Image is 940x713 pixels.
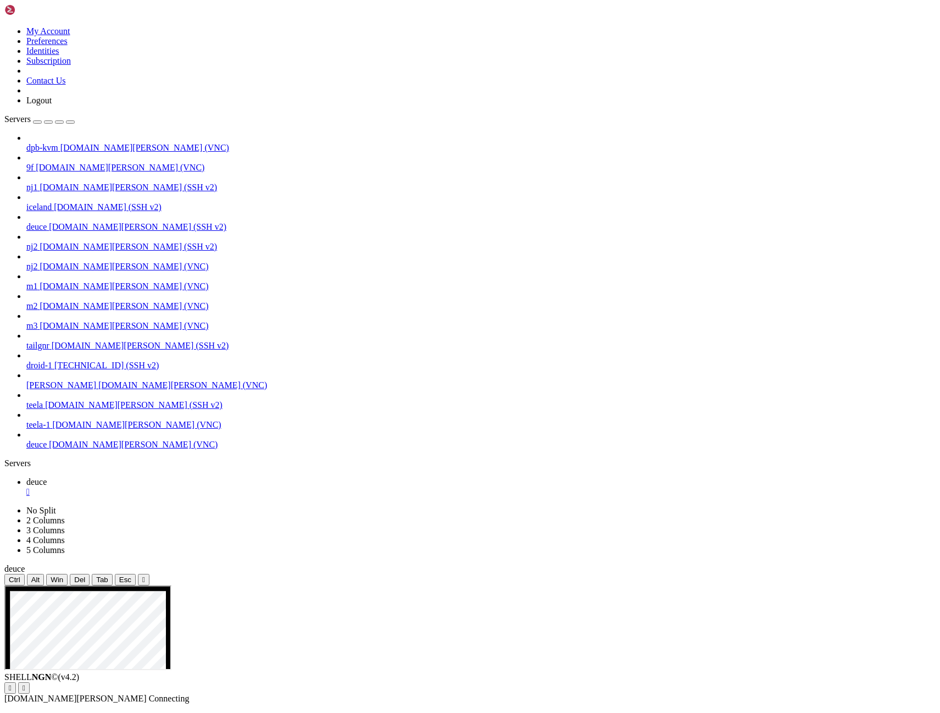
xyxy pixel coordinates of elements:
[26,420,936,430] a: teela-1 [DOMAIN_NAME][PERSON_NAME] (VNC)
[26,477,936,497] a: deuce
[26,321,37,330] span: m3
[26,163,936,173] a: 9f [DOMAIN_NAME][PERSON_NAME] (VNC)
[31,576,40,584] span: Alt
[119,576,131,584] span: Esc
[26,242,936,252] a: nj2 [DOMAIN_NAME][PERSON_NAME] (SSH v2)
[26,380,936,390] a: [PERSON_NAME] [DOMAIN_NAME][PERSON_NAME] (VNC)
[26,361,52,370] span: droid-1
[74,576,85,584] span: Del
[26,242,37,251] span: nj2
[26,301,37,311] span: m2
[26,420,51,429] span: teela-1
[45,400,223,410] span: [DOMAIN_NAME][PERSON_NAME] (SSH v2)
[4,114,75,124] a: Servers
[142,576,145,584] div: 
[23,684,25,692] div: 
[26,173,936,192] li: nj1 [DOMAIN_NAME][PERSON_NAME] (SSH v2)
[26,440,936,450] a: deuce [DOMAIN_NAME][PERSON_NAME] (VNC)
[26,46,59,56] a: Identities
[32,672,52,682] b: NGN
[40,242,217,251] span: [DOMAIN_NAME][PERSON_NAME] (SSH v2)
[92,574,113,585] button: Tab
[26,202,52,212] span: iceland
[58,672,80,682] span: 4.2.0
[26,331,936,351] li: tailgnr [DOMAIN_NAME][PERSON_NAME] (SSH v2)
[26,371,936,390] li: [PERSON_NAME] [DOMAIN_NAME][PERSON_NAME] (VNC)
[26,516,65,525] a: 2 Columns
[26,192,936,212] li: iceland [DOMAIN_NAME] (SSH v2)
[4,114,31,124] span: Servers
[49,440,218,449] span: [DOMAIN_NAME][PERSON_NAME] (VNC)
[26,232,936,252] li: nj2 [DOMAIN_NAME][PERSON_NAME] (SSH v2)
[70,574,90,585] button: Del
[26,545,65,555] a: 5 Columns
[4,574,25,585] button: Ctrl
[26,222,47,231] span: deuce
[26,76,66,85] a: Contact Us
[26,351,936,371] li: droid-1 [TECHNICAL_ID] (SSH v2)
[98,380,267,390] span: [DOMAIN_NAME][PERSON_NAME] (VNC)
[26,183,936,192] a: nj1 [DOMAIN_NAME][PERSON_NAME] (SSH v2)
[26,291,936,311] li: m2 [DOMAIN_NAME][PERSON_NAME] (VNC)
[4,458,936,468] div: Servers
[40,281,208,291] span: [DOMAIN_NAME][PERSON_NAME] (VNC)
[4,672,79,682] span: SHELL ©
[26,262,936,272] a: nj2 [DOMAIN_NAME][PERSON_NAME] (VNC)
[26,153,936,173] li: 9f [DOMAIN_NAME][PERSON_NAME] (VNC)
[26,400,43,410] span: teela
[26,183,37,192] span: nj1
[4,564,25,573] span: deuce
[26,56,71,65] a: Subscription
[52,341,229,350] span: [DOMAIN_NAME][PERSON_NAME] (SSH v2)
[115,574,136,585] button: Esc
[4,4,68,15] img: Shellngn
[26,506,56,515] a: No Split
[26,272,936,291] li: m1 [DOMAIN_NAME][PERSON_NAME] (VNC)
[26,281,936,291] a: m1 [DOMAIN_NAME][PERSON_NAME] (VNC)
[40,301,208,311] span: [DOMAIN_NAME][PERSON_NAME] (VNC)
[4,694,147,703] span: [DOMAIN_NAME][PERSON_NAME]
[51,576,63,584] span: Win
[40,262,208,271] span: [DOMAIN_NAME][PERSON_NAME] (VNC)
[26,535,65,545] a: 4 Columns
[18,682,30,694] button: 
[27,574,45,585] button: Alt
[26,202,936,212] a: iceland [DOMAIN_NAME] (SSH v2)
[26,400,936,410] a: teela [DOMAIN_NAME][PERSON_NAME] (SSH v2)
[26,526,65,535] a: 3 Columns
[26,26,70,36] a: My Account
[26,36,68,46] a: Preferences
[36,163,204,172] span: [DOMAIN_NAME][PERSON_NAME] (VNC)
[4,682,16,694] button: 
[49,222,226,231] span: [DOMAIN_NAME][PERSON_NAME] (SSH v2)
[26,301,936,311] a: m2 [DOMAIN_NAME][PERSON_NAME] (VNC)
[26,311,936,331] li: m3 [DOMAIN_NAME][PERSON_NAME] (VNC)
[26,430,936,450] li: deuce [DOMAIN_NAME][PERSON_NAME] (VNC)
[26,281,37,291] span: m1
[9,576,20,584] span: Ctrl
[26,487,936,497] a: 
[54,361,159,370] span: [TECHNICAL_ID] (SSH v2)
[53,420,221,429] span: [DOMAIN_NAME][PERSON_NAME] (VNC)
[96,576,108,584] span: Tab
[40,321,208,330] span: [DOMAIN_NAME][PERSON_NAME] (VNC)
[26,361,936,371] a: droid-1 [TECHNICAL_ID] (SSH v2)
[26,341,936,351] a: tailgnr [DOMAIN_NAME][PERSON_NAME] (SSH v2)
[26,143,936,153] a: dpb-kvm [DOMAIN_NAME][PERSON_NAME] (VNC)
[9,684,12,692] div: 
[26,252,936,272] li: nj2 [DOMAIN_NAME][PERSON_NAME] (VNC)
[26,341,49,350] span: tailgnr
[26,380,96,390] span: [PERSON_NAME]
[26,440,47,449] span: deuce
[149,694,190,703] span: Connecting
[46,574,68,585] button: Win
[26,96,52,105] a: Logout
[138,574,149,585] button: 
[60,143,229,152] span: [DOMAIN_NAME][PERSON_NAME] (VNC)
[26,390,936,410] li: teela [DOMAIN_NAME][PERSON_NAME] (SSH v2)
[26,133,936,153] li: dpb-kvm [DOMAIN_NAME][PERSON_NAME] (VNC)
[26,143,58,152] span: dpb-kvm
[26,477,47,487] span: deuce
[26,163,34,172] span: 9f
[54,202,162,212] span: [DOMAIN_NAME] (SSH v2)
